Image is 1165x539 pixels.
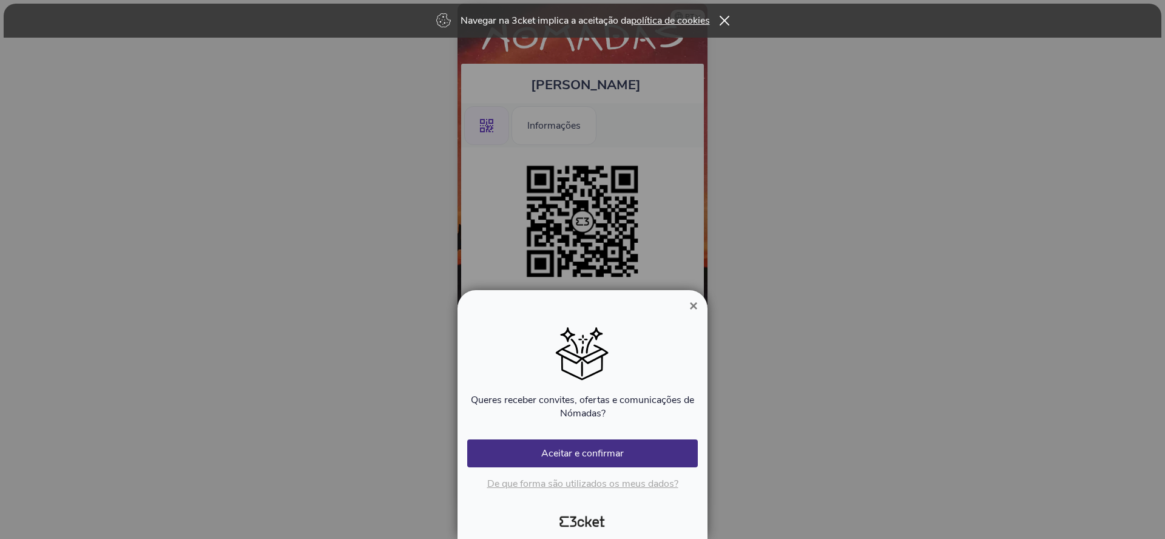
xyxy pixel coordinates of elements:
span: × [689,297,698,314]
p: Navegar na 3cket implica a aceitação da [461,14,710,27]
p: De que forma são utilizados os meus dados? [467,477,698,490]
button: Aceitar e confirmar [467,439,698,467]
a: política de cookies [631,14,710,27]
p: Queres receber convites, ofertas e comunicações de Nómadas? [467,393,698,420]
